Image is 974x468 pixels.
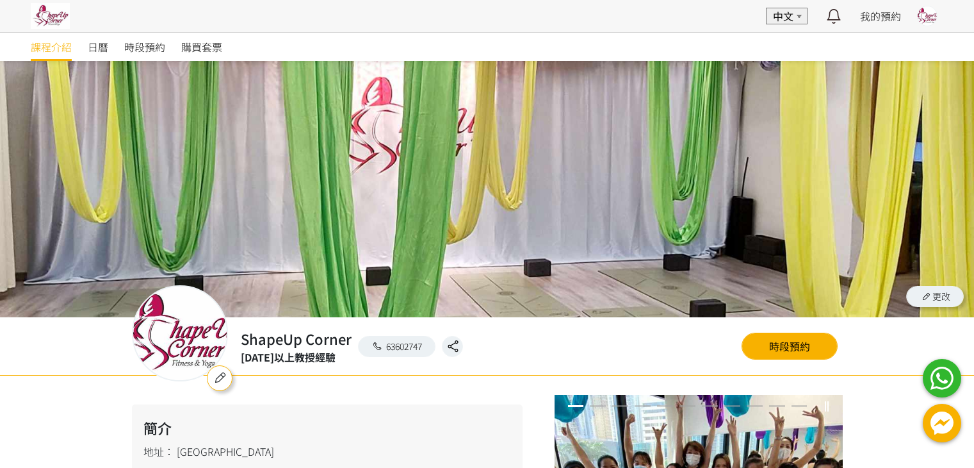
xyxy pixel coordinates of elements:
h2: ShapeUp Corner [241,328,352,349]
span: 課程介紹 [31,39,72,54]
a: 日曆 [88,33,108,61]
a: 課程介紹 [31,33,72,61]
a: 我的預約 [860,8,901,24]
div: [DATE]以上教授經驗 [241,349,352,365]
a: 時段預約 [742,333,838,360]
span: 購買套票 [181,39,222,54]
a: 更改 [906,286,964,307]
a: 購買套票 [181,33,222,61]
span: 時段預約 [124,39,165,54]
span: 日曆 [88,39,108,54]
img: pwrjsa6bwyY3YIpa3AKFwK20yMmKifvYlaMXwTp1.jpg [31,3,70,29]
h2: 簡介 [143,417,511,439]
a: 時段預約 [124,33,165,61]
a: 63602747 [358,336,436,357]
